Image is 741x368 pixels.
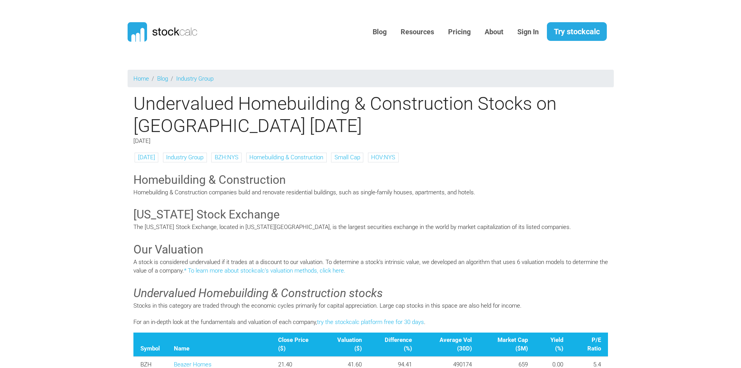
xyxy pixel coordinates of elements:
a: Industry Group [176,75,214,82]
th: Symbol [133,333,167,357]
th: Valuation ($) [322,333,369,357]
h3: Our Valuation [133,241,608,258]
a: Sign In [512,23,545,42]
th: Difference (%) [369,333,419,357]
a: HOV:NYS [371,154,395,161]
p: Stocks in this category are traded through the economic cycles primarily for capital appreciation... [133,301,608,310]
th: Name [167,333,271,357]
p: A stock is considered undervalued if it trades at a discount to our valuation. To determine a sto... [133,258,608,275]
th: Market Cap ($M) [479,333,535,357]
th: Close Price ($) [271,333,322,357]
h1: Undervalued Homebuilding & Construction Stocks on [GEOGRAPHIC_DATA] [DATE] [128,93,614,137]
a: Blog [157,75,168,82]
a: BZH:NYS [215,154,238,161]
span: [DATE] [133,137,151,144]
a: Try stockcalc [547,22,607,41]
nav: breadcrumb [128,70,614,87]
a: Pricing [442,23,476,42]
p: The [US_STATE] Stock Exchange, located in [US_STATE][GEOGRAPHIC_DATA], is the largest securities ... [133,223,608,232]
a: About [479,23,509,42]
th: Average Vol (30D) [419,333,479,357]
a: Blog [367,23,392,42]
h3: [US_STATE] Stock Exchange [133,206,608,223]
p: For an in-depth look at the fundamentals and valuation of each company, . [133,318,608,327]
a: To learn more about stockcalc’s valuation methods, click here. [188,267,345,274]
p: Homebuilding & Construction companies build and renovate residential buildings, such as single-fa... [133,188,608,197]
a: Home [133,75,149,82]
th: P/E Ratio [570,333,608,357]
h3: Homebuilding & Construction [133,172,608,188]
a: try the stockcalc platform free for 30 days [317,319,424,326]
a: [DATE] [138,154,155,161]
th: Yield (%) [535,333,571,357]
a: Homebuilding & Construction [249,154,323,161]
h3: Undervalued Homebuilding & Construction stocks [133,285,608,301]
a: Small Cap [335,154,360,161]
a: Resources [395,23,440,42]
a: Industry Group [166,154,203,161]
